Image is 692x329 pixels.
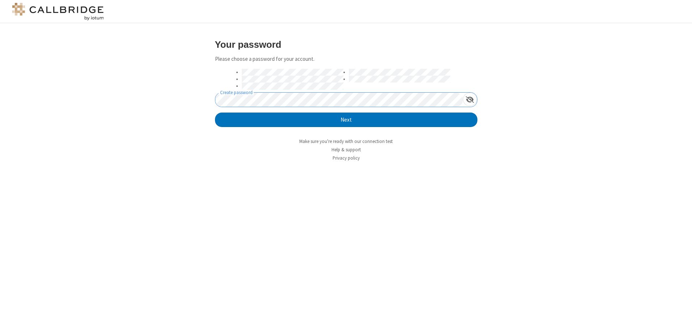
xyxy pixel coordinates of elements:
button: Next [215,113,477,127]
a: Make sure you're ready with our connection test [299,138,393,144]
div: Show password [463,93,477,106]
p: Please choose a password for your account. [215,55,477,63]
img: logo@2x.png [11,3,105,20]
input: Create password [215,93,463,107]
a: Privacy policy [333,155,360,161]
a: Help & support [332,147,361,153]
h3: Your password [215,39,477,50]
